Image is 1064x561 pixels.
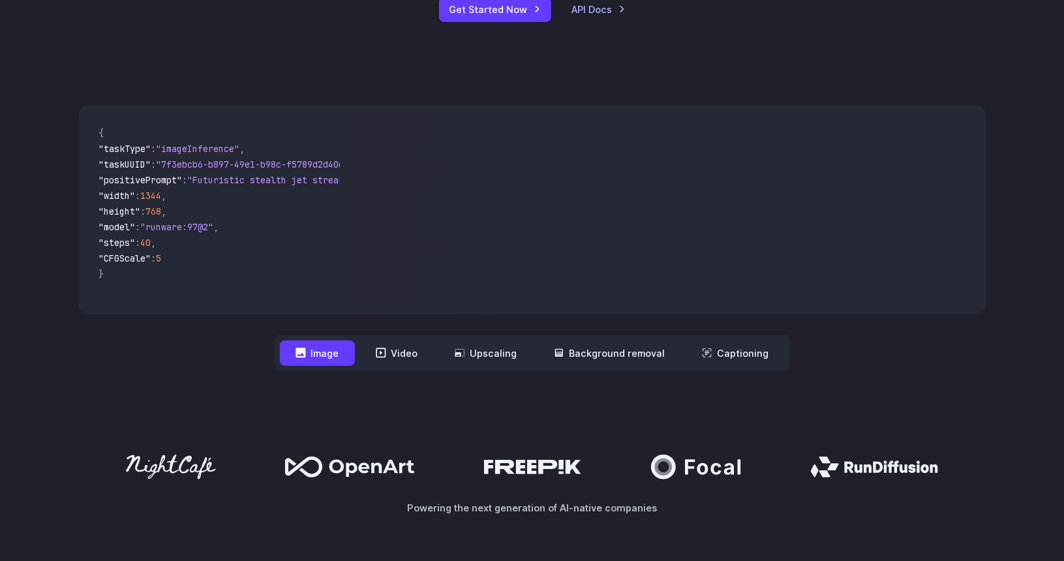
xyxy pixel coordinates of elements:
span: "positivePrompt" [99,174,183,186]
span: : [151,252,157,264]
button: Background removal [538,341,681,366]
span: { [99,127,104,139]
span: "runware:97@2" [141,221,214,233]
span: : [151,159,157,170]
a: API Docs [572,2,626,17]
span: : [151,143,157,155]
span: 1344 [141,190,162,202]
button: Video [360,341,434,366]
span: : [141,205,146,217]
span: "7f3ebcb6-b897-49e1-b98c-f5789d2d40d7" [157,159,355,170]
span: "height" [99,205,141,217]
span: : [136,190,141,202]
button: Upscaling [439,341,533,366]
span: "model" [99,221,136,233]
span: } [99,268,104,280]
button: Image [280,341,355,366]
span: : [136,237,141,249]
span: "width" [99,190,136,202]
span: , [162,205,167,217]
span: , [214,221,219,233]
span: , [151,237,157,249]
span: 40 [141,237,151,249]
span: "Futuristic stealth jet streaking through a neon-lit cityscape with glowing purple exhaust" [188,174,663,186]
span: , [162,190,167,202]
span: "CFGScale" [99,252,151,264]
span: "imageInference" [157,143,240,155]
p: Powering the next generation of AI-native companies [78,500,986,515]
span: 5 [157,252,162,264]
button: Captioning [686,341,785,366]
span: "taskType" [99,143,151,155]
span: 768 [146,205,162,217]
span: , [240,143,245,155]
span: : [183,174,188,186]
span: : [136,221,141,233]
span: "steps" [99,237,136,249]
span: "taskUUID" [99,159,151,170]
